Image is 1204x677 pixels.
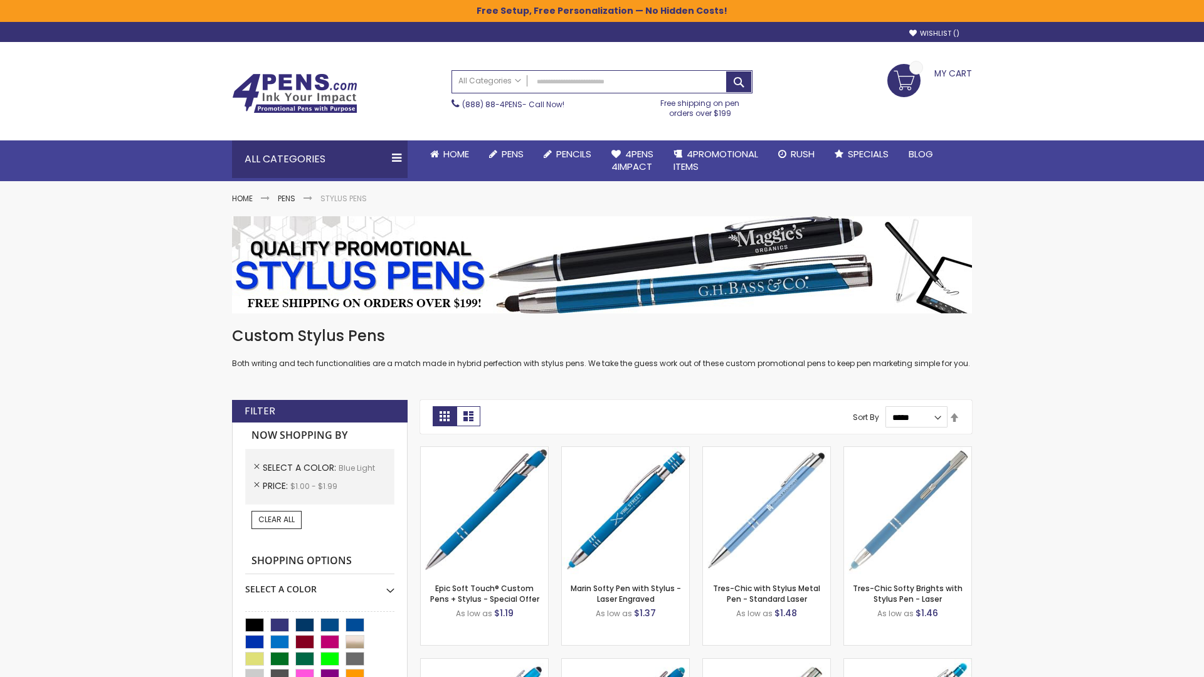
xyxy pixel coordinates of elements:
span: 4Pens 4impact [611,147,653,173]
a: 4P-MS8B-Blue - Light [421,446,548,457]
img: 4P-MS8B-Blue - Light [421,447,548,574]
span: Select A Color [263,461,339,474]
span: $1.48 [774,607,797,619]
span: Specials [848,147,889,160]
strong: Stylus Pens [320,193,367,204]
div: All Categories [232,140,408,178]
label: Sort By [853,412,879,422]
span: Clear All [258,514,295,525]
span: 4PROMOTIONAL ITEMS [673,147,758,173]
span: As low as [736,608,773,619]
div: Both writing and tech functionalities are a match made in hybrid perfection with stylus pens. We ... [232,326,972,369]
span: $1.46 [916,607,938,619]
span: Blog [909,147,933,160]
span: $1.19 [494,607,514,619]
span: $1.37 [634,607,656,619]
span: Blue Light [339,463,375,473]
a: Blog [899,140,943,168]
strong: Filter [245,404,275,418]
a: Ellipse Stylus Pen - Standard Laser-Blue - Light [421,658,548,669]
a: Pens [278,193,295,204]
a: Home [232,193,253,204]
a: Marin Softy Pen with Stylus - Laser Engraved [571,583,681,604]
div: Select A Color [245,574,394,596]
span: Pens [502,147,524,160]
a: Tres-Chic with Stylus Metal Pen - Standard Laser-Blue - Light [703,446,830,457]
span: $1.00 - $1.99 [290,481,337,491]
span: As low as [456,608,492,619]
img: Tres-Chic Softy Brights with Stylus Pen - Laser-Blue - Light [844,447,971,574]
span: Rush [791,147,815,160]
a: Home [420,140,479,168]
a: Tres-Chic Softy Brights with Stylus Pen - Laser-Blue - Light [844,446,971,457]
span: Home [443,147,469,160]
strong: Grid [433,406,457,426]
a: (888) 88-4PENS [462,99,522,110]
img: 4Pens Custom Pens and Promotional Products [232,73,357,113]
div: Free shipping on pen orders over $199 [648,93,753,118]
span: Price [263,480,290,492]
a: Pens [479,140,534,168]
span: - Call Now! [462,99,564,110]
a: Tres-Chic with Stylus Metal Pen - Standard Laser [713,583,820,604]
a: 4Pens4impact [601,140,663,181]
img: Stylus Pens [232,216,972,313]
span: All Categories [458,76,521,86]
a: Tres-Chic Softy Brights with Stylus Pen - Laser [853,583,963,604]
h1: Custom Stylus Pens [232,326,972,346]
span: As low as [877,608,914,619]
img: Marin Softy Pen with Stylus - Laser Engraved-Blue - Light [562,447,689,574]
a: Ellipse Softy Brights with Stylus Pen - Laser-Blue - Light [562,658,689,669]
a: Clear All [251,511,302,528]
a: Wishlist [909,29,959,38]
a: Rush [768,140,825,168]
a: Specials [825,140,899,168]
a: Tres-Chic Touch Pen - Standard Laser-Blue - Light [703,658,830,669]
span: Pencils [556,147,591,160]
a: All Categories [452,71,527,92]
a: 4PROMOTIONALITEMS [663,140,768,181]
a: Phoenix Softy Brights with Stylus Pen - Laser-Blue - Light [844,658,971,669]
img: Tres-Chic with Stylus Metal Pen - Standard Laser-Blue - Light [703,447,830,574]
strong: Now Shopping by [245,422,394,449]
span: As low as [596,608,632,619]
a: Epic Soft Touch® Custom Pens + Stylus - Special Offer [430,583,539,604]
strong: Shopping Options [245,548,394,575]
a: Marin Softy Pen with Stylus - Laser Engraved-Blue - Light [562,446,689,457]
a: Pencils [534,140,601,168]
